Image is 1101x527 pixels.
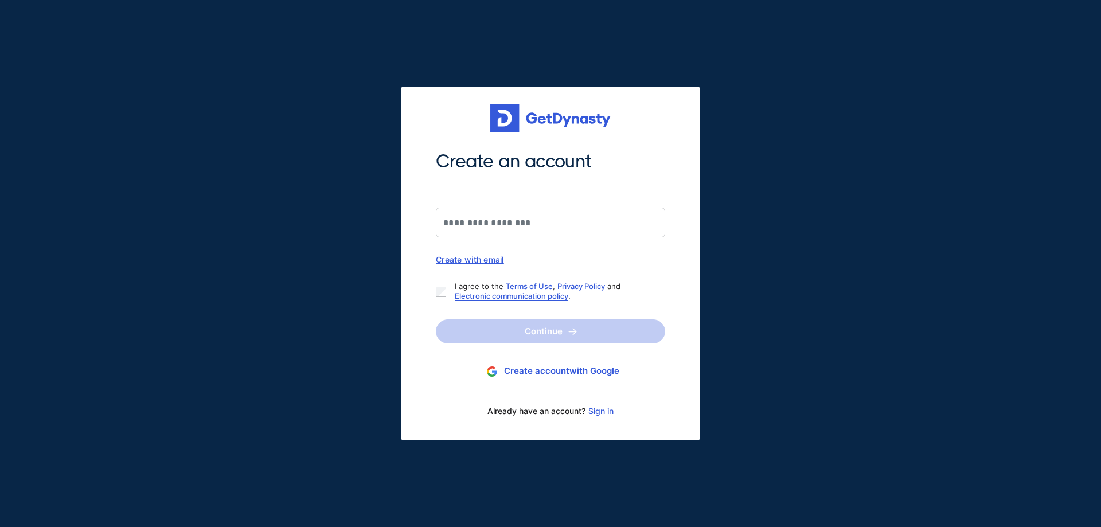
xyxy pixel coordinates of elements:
[436,361,665,382] button: Create accountwith Google
[436,255,665,264] div: Create with email
[588,407,614,416] a: Sign in
[455,282,656,301] p: I agree to the , and .
[490,104,611,132] img: Get started for free with Dynasty Trust Company
[436,399,665,423] div: Already have an account?
[557,282,605,291] a: Privacy Policy
[436,150,665,174] span: Create an account
[506,282,553,291] a: Terms of Use
[455,291,568,300] a: Electronic communication policy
